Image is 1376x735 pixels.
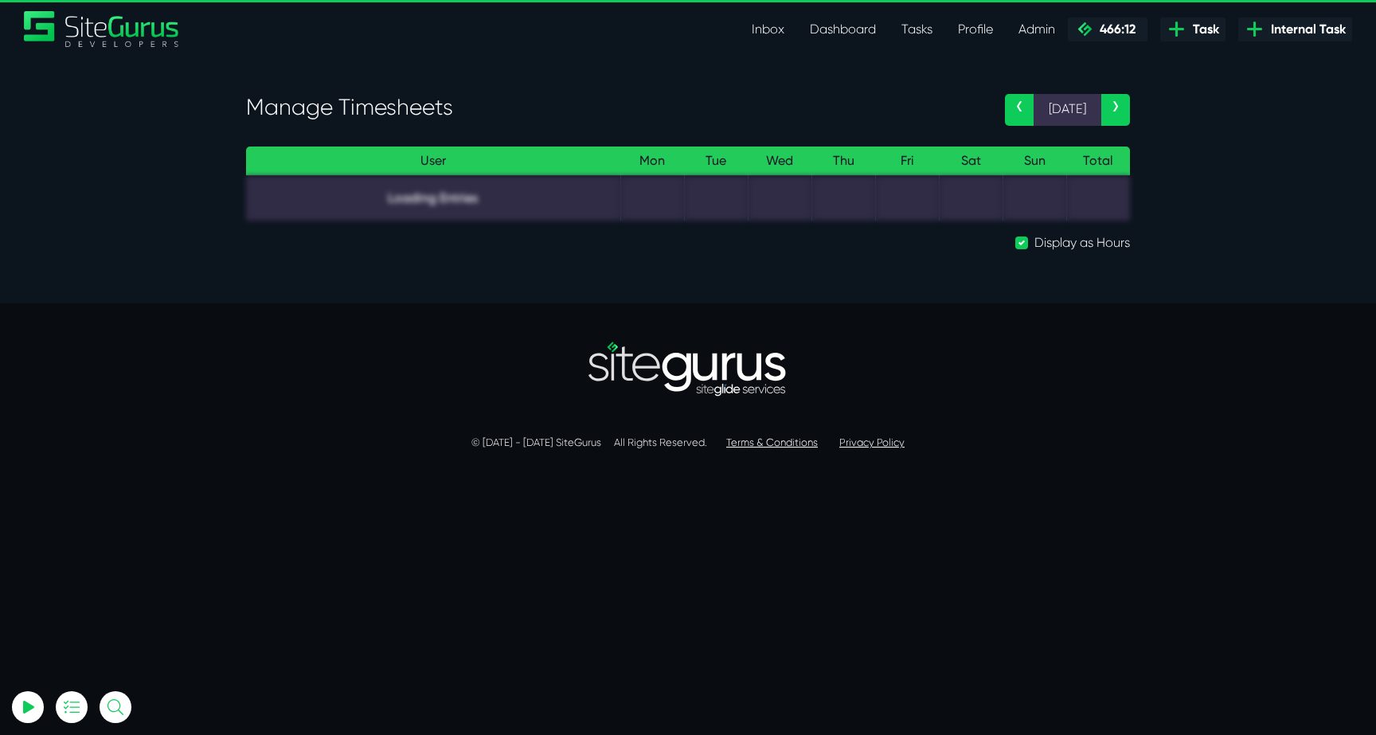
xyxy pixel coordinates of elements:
[739,14,797,45] a: Inbox
[748,147,811,176] th: Wed
[1160,18,1225,41] a: Task
[620,147,684,176] th: Mon
[1186,20,1219,39] span: Task
[726,436,818,448] a: Terms & Conditions
[246,175,620,221] td: Loading Entries
[1006,14,1068,45] a: Admin
[945,14,1006,45] a: Profile
[1265,20,1346,39] span: Internal Task
[1093,22,1136,37] span: 466:12
[246,147,620,176] th: User
[889,14,945,45] a: Tasks
[24,11,180,47] img: Sitegurus Logo
[1101,94,1130,126] a: ›
[811,147,875,176] th: Thu
[939,147,1003,176] th: Sat
[1003,147,1066,176] th: Sun
[684,147,748,176] th: Tue
[1068,18,1147,41] a: 466:12
[1238,18,1352,41] a: Internal Task
[875,147,939,176] th: Fri
[1066,147,1130,176] th: Total
[1034,233,1130,252] label: Display as Hours
[246,94,981,121] h3: Manage Timesheets
[797,14,889,45] a: Dashboard
[1034,94,1101,126] span: [DATE]
[1005,94,1034,126] a: ‹
[24,11,180,47] a: SiteGurus
[839,436,905,448] a: Privacy Policy
[246,435,1130,451] p: © [DATE] - [DATE] SiteGurus All Rights Reserved.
